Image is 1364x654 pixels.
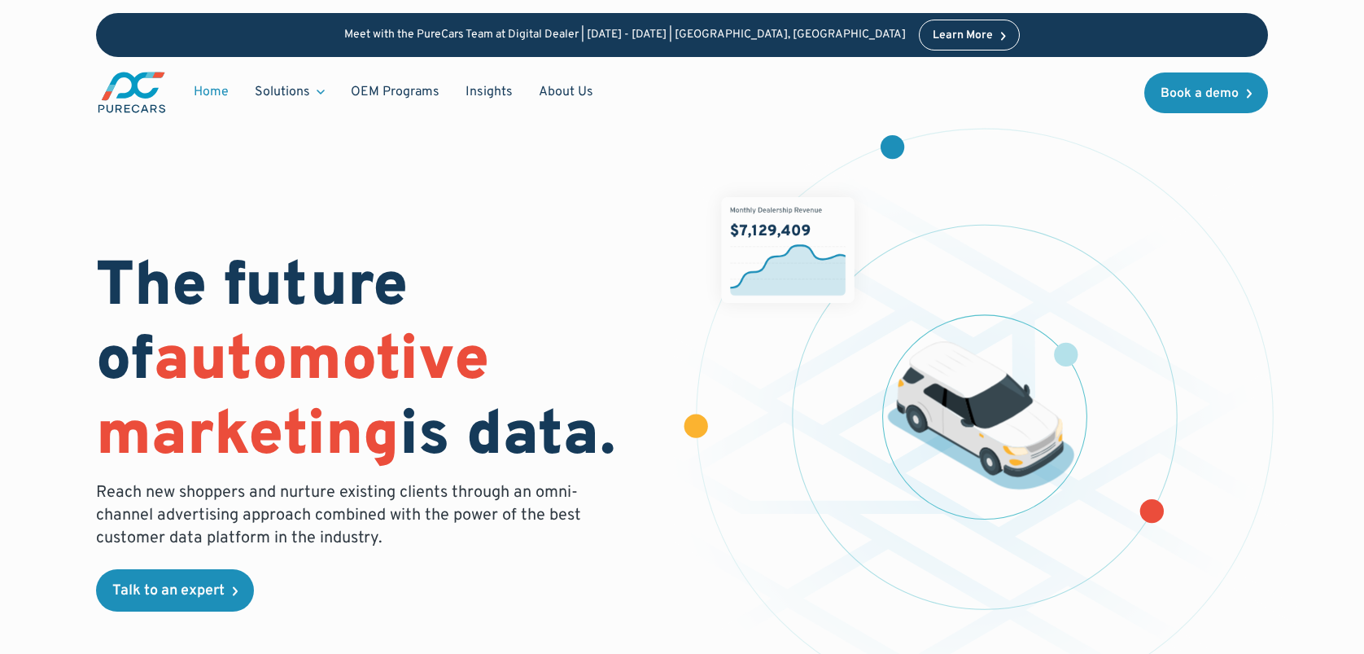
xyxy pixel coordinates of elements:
a: Insights [452,77,526,108]
a: About Us [526,77,606,108]
img: chart showing monthly dealership revenue of $7m [722,197,855,304]
a: Talk to an expert [96,569,254,612]
a: Home [181,77,242,108]
p: Meet with the PureCars Team at Digital Dealer | [DATE] - [DATE] | [GEOGRAPHIC_DATA], [GEOGRAPHIC_... [344,29,906,42]
span: automotive marketing [96,323,489,476]
a: OEM Programs [338,77,452,108]
img: purecars logo [96,70,168,115]
div: Book a demo [1161,87,1239,100]
a: main [96,70,168,115]
div: Learn More [933,30,993,42]
p: Reach new shoppers and nurture existing clients through an omni-channel advertising approach comb... [96,481,591,550]
img: illustration of a vehicle [888,342,1075,490]
div: Solutions [255,83,310,101]
div: Solutions [242,77,338,108]
a: Learn More [919,20,1020,50]
h1: The future of is data. [96,252,662,475]
a: Book a demo [1144,72,1268,113]
div: Talk to an expert [112,584,225,599]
